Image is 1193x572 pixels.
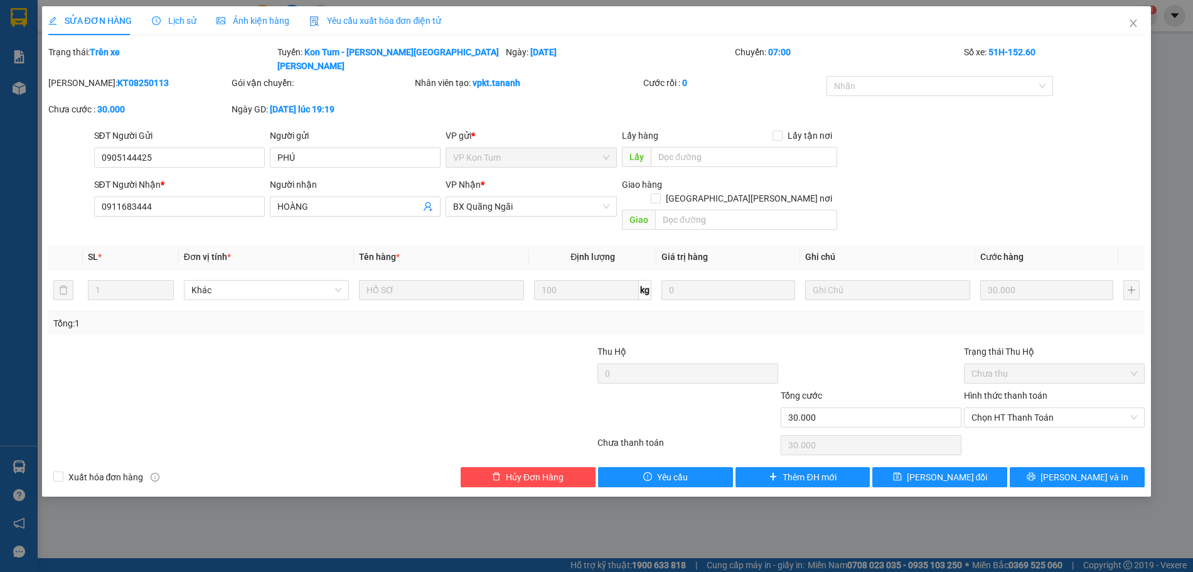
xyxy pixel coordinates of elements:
span: clock-circle [152,16,161,25]
span: user-add [423,202,433,212]
div: [PERSON_NAME]: [48,76,229,90]
b: 0 [682,78,687,88]
span: Lấy [622,147,651,167]
span: Giá trị hàng [661,252,708,262]
span: close [1128,18,1138,28]
span: plus [769,472,778,482]
span: Tên hàng [359,252,400,262]
span: picture [217,16,225,25]
span: printer [1027,472,1035,482]
span: Yêu cầu [657,470,688,484]
input: Dọc đường [651,147,837,167]
b: KT08250113 [117,78,169,88]
span: save [893,472,902,482]
span: Đơn vị tính [184,252,231,262]
button: exclamation-circleYêu cầu [598,467,733,487]
div: Số xe: [963,45,1146,73]
th: Ghi chú [800,245,975,269]
b: 30.000 [97,104,125,114]
div: Người gửi [270,129,441,143]
div: Trạng thái: [47,45,276,73]
button: printer[PERSON_NAME] và In [1010,467,1145,487]
b: Trên xe [90,47,120,57]
button: Close [1116,6,1151,41]
span: [GEOGRAPHIC_DATA][PERSON_NAME] nơi [661,192,837,205]
span: Yêu cầu xuất hóa đơn điện tử [309,16,442,26]
b: 07:00 [768,47,791,57]
span: Ảnh kiện hàng [217,16,289,26]
button: plusThêm ĐH mới [736,467,870,487]
span: VP Nhận [446,180,481,190]
b: 51H-152.60 [988,47,1035,57]
span: Hủy Đơn Hàng [506,470,564,484]
img: icon [309,16,319,26]
div: Trạng thái Thu Hộ [964,345,1145,359]
div: Ngày: [505,45,734,73]
span: Lịch sử [152,16,196,26]
b: [DATE] [530,47,557,57]
label: Hình thức thanh toán [964,391,1047,401]
b: Kon Tum - [PERSON_NAME][GEOGRAPHIC_DATA][PERSON_NAME] [277,47,499,71]
input: VD: Bàn, Ghế [359,280,524,300]
span: edit [48,16,57,25]
span: VP Kon Tum [453,148,609,167]
input: 0 [661,280,794,300]
button: delete [53,280,73,300]
span: Lấy hàng [622,131,658,141]
span: Giao [622,210,655,230]
div: Chuyến: [734,45,963,73]
span: Thêm ĐH mới [783,470,836,484]
span: [PERSON_NAME] đổi [907,470,988,484]
span: [PERSON_NAME] và In [1041,470,1128,484]
span: Định lượng [570,252,615,262]
div: SĐT Người Gửi [94,129,265,143]
button: save[PERSON_NAME] đổi [872,467,1007,487]
b: [DATE] lúc 19:19 [270,104,334,114]
button: deleteHủy Đơn Hàng [461,467,596,487]
div: Chưa cước : [48,102,229,116]
div: SĐT Người Nhận [94,178,265,192]
span: Chọn HT Thanh Toán [971,408,1137,427]
div: Người nhận [270,178,441,192]
b: vpkt.tananh [473,78,520,88]
div: Tuyến: [276,45,505,73]
div: Chưa thanh toán [596,436,779,458]
span: Lấy tận nơi [783,129,837,143]
div: Nhân viên tạo: [415,76,641,90]
button: plus [1123,280,1140,300]
span: Chưa thu [971,364,1137,383]
span: info-circle [151,473,159,482]
div: Ngày GD: [232,102,412,116]
div: VP gửi [446,129,616,143]
input: Dọc đường [655,210,837,230]
span: Tổng cước [781,391,822,401]
span: Xuất hóa đơn hàng [63,470,149,484]
div: Cước rồi : [643,76,824,90]
input: Ghi Chú [805,280,970,300]
span: Thu Hộ [597,347,626,357]
span: BX Quãng Ngãi [453,197,609,216]
div: Tổng: 1 [53,316,461,330]
span: SL [88,252,98,262]
input: 0 [980,280,1113,300]
span: exclamation-circle [643,472,652,482]
div: Gói vận chuyển: [232,76,412,90]
span: Khác [191,281,341,299]
span: Giao hàng [622,180,662,190]
span: kg [639,280,651,300]
span: SỬA ĐƠN HÀNG [48,16,132,26]
span: delete [492,472,501,482]
span: Cước hàng [980,252,1024,262]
